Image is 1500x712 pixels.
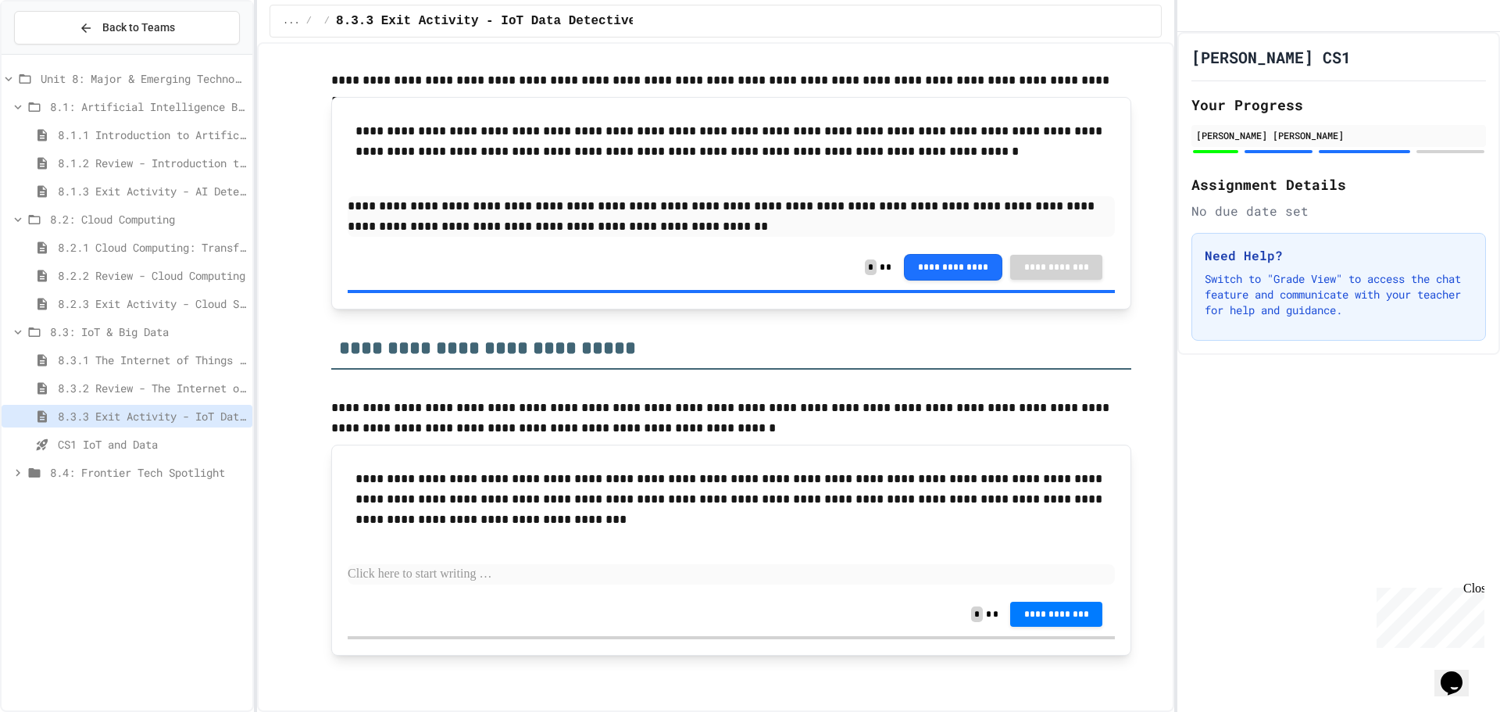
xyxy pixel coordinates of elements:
[58,352,246,368] span: 8.3.1 The Internet of Things and Big Data: Our Connected Digital World
[283,15,300,27] span: ...
[50,464,246,481] span: 8.4: Frontier Tech Spotlight
[58,408,246,424] span: 8.3.3 Exit Activity - IoT Data Detective Challenge
[58,239,246,256] span: 8.2.1 Cloud Computing: Transforming the Digital World
[1434,649,1484,696] iframe: chat widget
[58,155,246,171] span: 8.1.2 Review - Introduction to Artificial Intelligence
[50,324,246,340] span: 8.3: IoT & Big Data
[306,15,312,27] span: /
[58,267,246,284] span: 8.2.2 Review - Cloud Computing
[6,6,108,99] div: Chat with us now!Close
[324,15,330,27] span: /
[1205,271,1473,318] p: Switch to "Grade View" to access the chat feature and communicate with your teacher for help and ...
[50,98,246,115] span: 8.1: Artificial Intelligence Basics
[14,11,240,45] button: Back to Teams
[102,20,175,36] span: Back to Teams
[1205,246,1473,265] h3: Need Help?
[58,127,246,143] span: 8.1.1 Introduction to Artificial Intelligence
[50,211,246,227] span: 8.2: Cloud Computing
[1191,202,1486,220] div: No due date set
[1191,46,1351,68] h1: [PERSON_NAME] CS1
[1196,128,1481,142] div: [PERSON_NAME] [PERSON_NAME]
[1370,581,1484,648] iframe: chat widget
[41,70,246,87] span: Unit 8: Major & Emerging Technologies
[58,183,246,199] span: 8.1.3 Exit Activity - AI Detective
[58,436,246,453] span: CS1 IoT and Data
[58,295,246,312] span: 8.2.3 Exit Activity - Cloud Service Detective
[1191,174,1486,195] h2: Assignment Details
[58,380,246,396] span: 8.3.2 Review - The Internet of Things and Big Data
[1191,94,1486,116] h2: Your Progress
[336,12,711,30] span: 8.3.3 Exit Activity - IoT Data Detective Challenge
